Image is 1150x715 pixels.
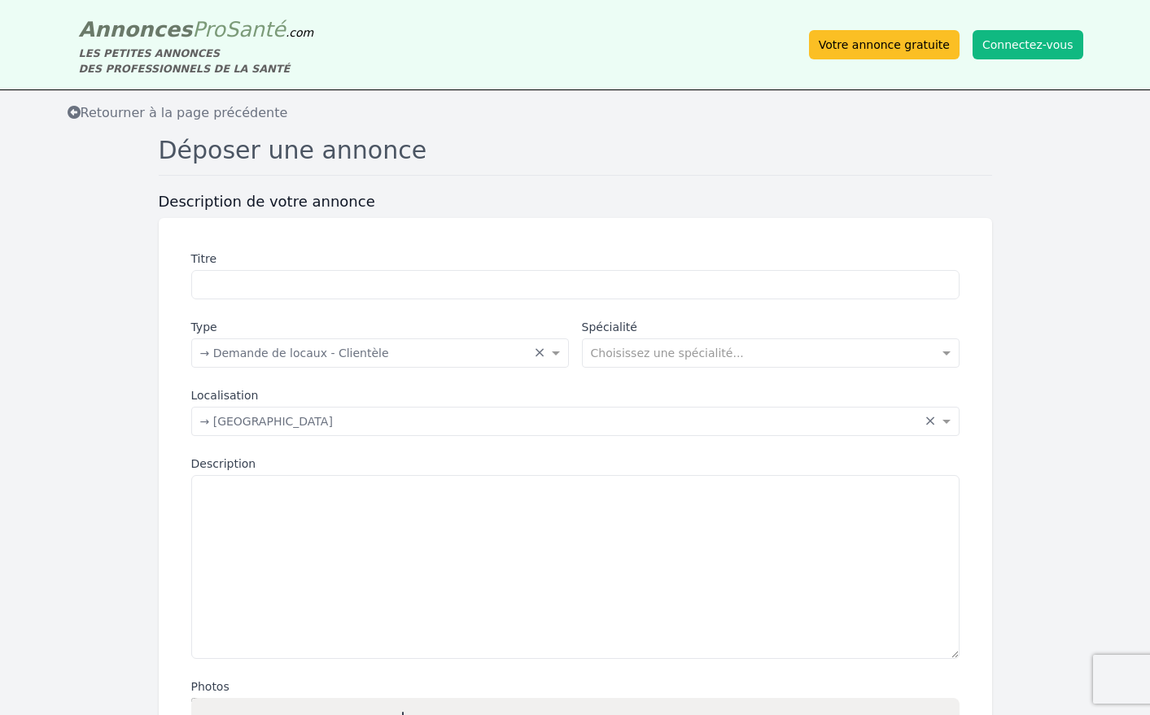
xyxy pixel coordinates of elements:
[68,106,81,119] i: Retourner à la liste
[79,46,314,76] div: LES PETITES ANNONCES DES PROFESSIONNELS DE LA SANTÉ
[286,26,313,39] span: .com
[191,456,960,472] label: Description
[159,136,992,176] h1: Déposer une annonce
[159,192,992,211] h3: Description de votre annonce
[191,319,569,335] label: Type
[534,345,548,361] span: Clear all
[809,30,960,59] a: Votre annonce gratuite
[191,678,960,695] label: Photos
[79,17,314,41] a: AnnoncesProSanté.com
[191,251,960,267] label: Titre
[582,319,960,335] label: Spécialité
[225,17,286,41] span: Santé
[973,30,1083,59] button: Connectez-vous
[79,17,193,41] span: Annonces
[68,105,288,120] span: Retourner à la page précédente
[191,387,960,403] label: Localisation
[925,413,938,429] span: Clear all
[192,17,225,41] span: Pro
